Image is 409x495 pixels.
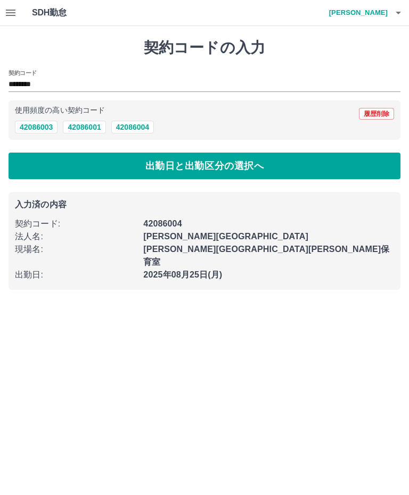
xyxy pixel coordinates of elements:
button: 42086001 [63,121,105,133]
b: [PERSON_NAME][GEOGRAPHIC_DATA][PERSON_NAME]保育室 [143,245,389,266]
b: 42086004 [143,219,182,228]
p: 使用頻度の高い契約コード [15,107,105,114]
b: 2025年08月25日(月) [143,270,222,279]
p: 入力済の内容 [15,200,394,209]
h1: 契約コードの入力 [9,39,400,57]
button: 履歴削除 [359,108,394,120]
h2: 契約コード [9,69,37,77]
p: 現場名 : [15,243,137,256]
button: 42086003 [15,121,58,133]
p: 契約コード : [15,217,137,230]
p: 出勤日 : [15,269,137,281]
p: 法人名 : [15,230,137,243]
b: [PERSON_NAME][GEOGRAPHIC_DATA] [143,232,308,241]
button: 42086004 [111,121,154,133]
button: 出勤日と出勤区分の選択へ [9,153,400,179]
